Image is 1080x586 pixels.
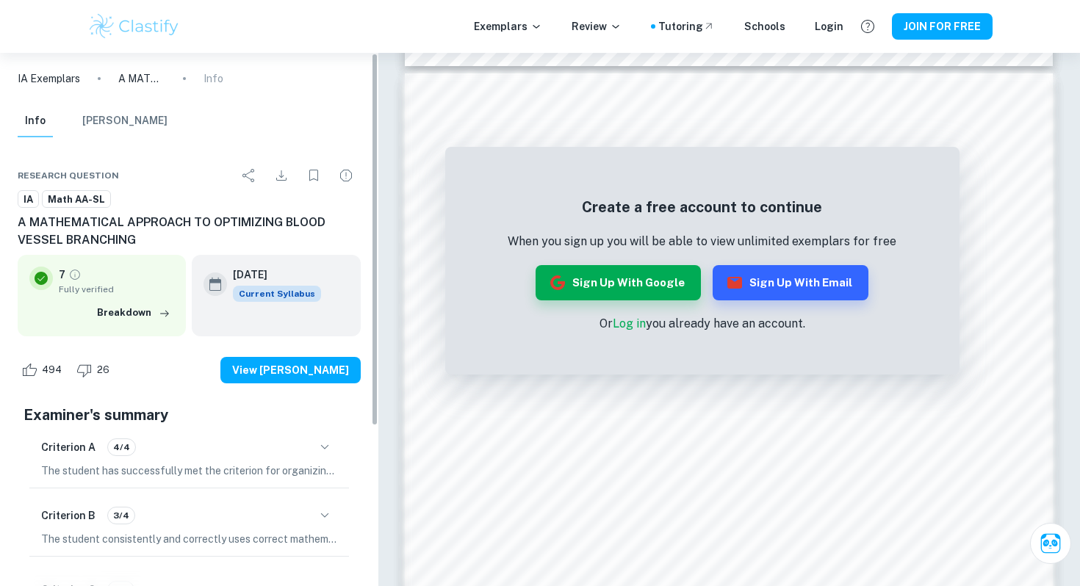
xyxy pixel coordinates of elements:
[68,268,82,281] a: Grade fully verified
[59,267,65,283] p: 7
[233,286,321,302] div: This exemplar is based on the current syllabus. Feel free to refer to it for inspiration/ideas wh...
[41,507,96,524] h6: Criterion B
[89,363,118,377] span: 26
[41,531,337,547] p: The student consistently and correctly uses correct mathematical notation and symbols, defines an...
[43,192,110,207] span: Math AA-SL
[892,13,993,40] button: JOIN FOR FREE
[108,509,134,522] span: 3/4
[713,265,868,300] button: Sign up with Email
[41,439,96,455] h6: Criterion A
[73,358,118,382] div: Dislike
[82,105,168,137] button: [PERSON_NAME]
[536,265,701,300] button: Sign up with Google
[93,302,174,324] button: Breakdown
[658,18,715,35] a: Tutoring
[204,70,223,87] p: Info
[18,190,39,209] a: IA
[744,18,785,35] a: Schools
[18,70,80,87] a: IA Exemplars
[572,18,622,35] p: Review
[18,105,53,137] button: Info
[233,267,309,283] h6: [DATE]
[18,169,119,182] span: Research question
[1030,523,1071,564] button: Ask Clai
[59,283,174,296] span: Fully verified
[815,18,843,35] a: Login
[508,315,896,333] p: Or you already have an account.
[41,463,337,479] p: The student has successfully met the criterion for organizing the work into sections, subdividing...
[220,357,361,383] button: View [PERSON_NAME]
[108,441,135,454] span: 4/4
[24,404,355,426] h5: Examiner's summary
[18,358,70,382] div: Like
[331,161,361,190] div: Report issue
[118,70,165,87] p: A MATHEMATICAL APPROACH TO OPTIMIZING BLOOD VESSEL BRANCHING
[267,161,296,190] div: Download
[508,196,896,218] h5: Create a free account to continue
[299,161,328,190] div: Bookmark
[234,161,264,190] div: Share
[233,286,321,302] span: Current Syllabus
[87,12,181,41] img: Clastify logo
[18,214,361,249] h6: A MATHEMATICAL APPROACH TO OPTIMIZING BLOOD VESSEL BRANCHING
[613,316,646,330] a: Log in
[42,190,111,209] a: Math AA-SL
[18,192,38,207] span: IA
[508,233,896,250] p: When you sign up you will be able to view unlimited exemplars for free
[474,18,542,35] p: Exemplars
[855,14,880,39] button: Help and Feedback
[34,363,70,377] span: 494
